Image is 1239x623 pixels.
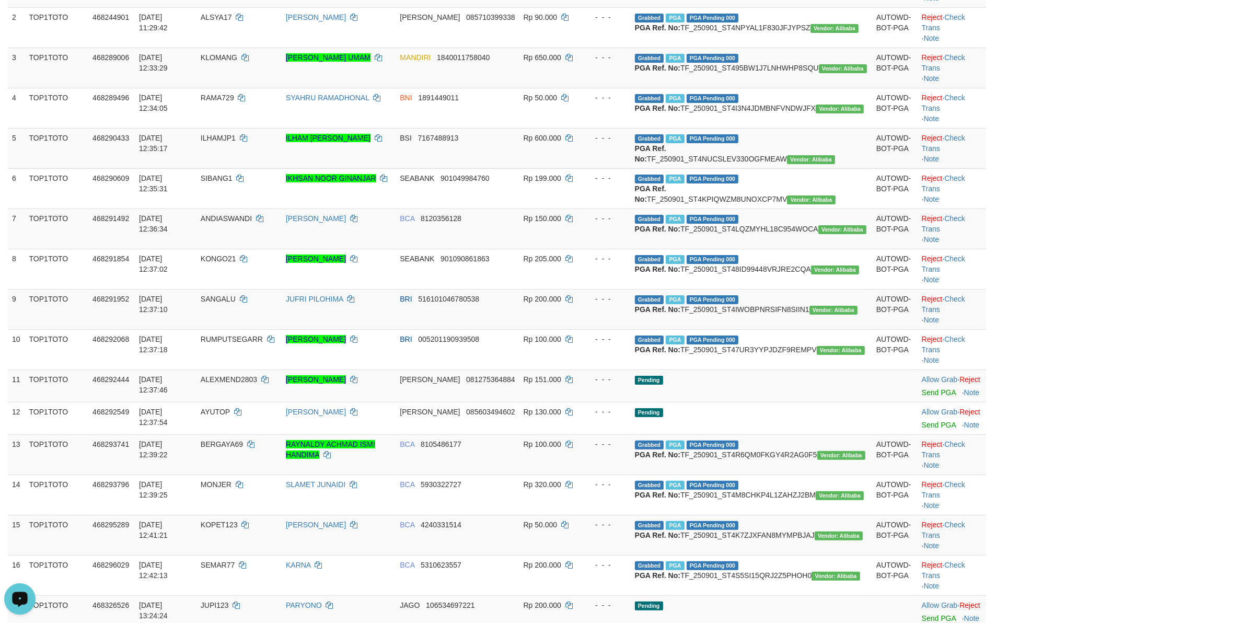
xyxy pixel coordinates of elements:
[872,475,918,515] td: AUTOWD-BOT-PGA
[286,255,346,263] a: [PERSON_NAME]
[8,555,25,595] td: 16
[635,134,664,143] span: Grabbed
[586,133,627,143] div: - - -
[818,225,866,234] span: Vendor URL: https://settle4.1velocity.biz
[286,480,345,489] a: SLAMET JUNAIDI
[635,521,664,530] span: Grabbed
[286,440,375,459] a: RAYNALDY ACHMAD ISMI HANDIMA
[92,174,129,182] span: 468290609
[687,521,739,530] span: PGA Pending
[421,521,461,529] span: Copy 4240331514 to clipboard
[918,475,986,515] td: · ·
[421,214,461,223] span: Copy 8120356128 to clipboard
[437,53,490,62] span: Copy 1840011758040 to clipboard
[922,13,943,21] a: Reject
[924,34,940,42] a: Note
[810,24,859,33] span: Vendor URL: https://settle4.1velocity.biz
[286,174,376,182] a: IKHSAN NOOR GINANJAR
[872,434,918,475] td: AUTOWD-BOT-PGA
[586,520,627,530] div: - - -
[922,521,943,529] a: Reject
[25,402,89,434] td: TOP1TOTO
[922,53,965,72] a: Check Trans
[687,441,739,449] span: PGA Pending
[524,13,558,21] span: Rp 90.000
[25,48,89,88] td: TOP1TOTO
[92,214,129,223] span: 468291492
[400,255,434,263] span: SEABANK
[918,329,986,370] td: · ·
[8,48,25,88] td: 3
[286,214,346,223] a: [PERSON_NAME]
[400,134,412,142] span: BSI
[687,94,739,103] span: PGA Pending
[635,64,680,72] b: PGA Ref. No:
[8,434,25,475] td: 13
[918,7,986,48] td: · ·
[924,356,940,364] a: Note
[918,168,986,209] td: · ·
[666,54,684,63] span: Marked by adsraji
[524,521,558,529] span: Rp 50.000
[286,94,369,102] a: SYAHRU RAMADHONAL
[815,532,863,540] span: Vendor URL: https://settle4.1velocity.biz
[631,128,872,168] td: TF_250901_ST4NUCSLEV330OGFMEAW
[524,408,561,416] span: Rp 130.000
[922,13,965,32] a: Check Trans
[4,4,36,36] button: Open LiveChat chat widget
[635,24,680,32] b: PGA Ref. No:
[922,295,943,303] a: Reject
[635,175,664,183] span: Grabbed
[635,531,680,539] b: PGA Ref. No:
[466,375,515,384] span: Copy 081275364884 to clipboard
[635,144,666,163] b: PGA Ref. No:
[687,481,739,490] span: PGA Pending
[819,64,867,73] span: Vendor URL: https://settle4.1velocity.biz
[25,329,89,370] td: TOP1TOTO
[872,555,918,595] td: AUTOWD-BOT-PGA
[25,249,89,289] td: TOP1TOTO
[666,336,684,344] span: Marked by adsdarwis
[687,54,739,63] span: PGA Pending
[421,440,461,448] span: Copy 8105486177 to clipboard
[666,215,684,224] span: Marked by adsalif
[92,480,129,489] span: 468293796
[922,94,943,102] a: Reject
[25,555,89,595] td: TOP1TOTO
[286,561,310,569] a: KARNA
[964,421,980,429] a: Note
[635,14,664,22] span: Grabbed
[809,306,858,315] span: Vendor URL: https://settle4.1velocity.biz
[924,74,940,83] a: Note
[139,134,168,153] span: [DATE] 12:35:17
[418,134,459,142] span: Copy 7167488913 to clipboard
[631,249,872,289] td: TF_250901_ST48ID99448VRJRE2CQA
[924,195,940,203] a: Note
[922,335,943,343] a: Reject
[466,13,515,21] span: Copy 085710399338 to clipboard
[635,184,666,203] b: PGA Ref. No:
[918,128,986,168] td: · ·
[201,521,238,529] span: KOPET123
[400,295,412,303] span: BRI
[139,440,168,459] span: [DATE] 12:39:22
[959,408,980,416] a: Reject
[201,214,252,223] span: ANDIASWANDI
[964,388,980,397] a: Note
[25,88,89,128] td: TOP1TOTO
[8,88,25,128] td: 4
[922,53,943,62] a: Reject
[635,451,680,459] b: PGA Ref. No:
[635,441,664,449] span: Grabbed
[418,94,459,102] span: Copy 1891449011 to clipboard
[922,408,957,416] a: Allow Grab
[631,515,872,555] td: TF_250901_ST4K7ZJXFAN8MYMPBJAJ
[635,345,680,354] b: PGA Ref. No:
[139,174,168,193] span: [DATE] 12:35:31
[586,93,627,103] div: - - -
[666,14,684,22] span: Marked by adsGILANG
[922,375,957,384] a: Allow Grab
[924,114,940,123] a: Note
[201,174,233,182] span: SIBANG1
[635,225,680,233] b: PGA Ref. No:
